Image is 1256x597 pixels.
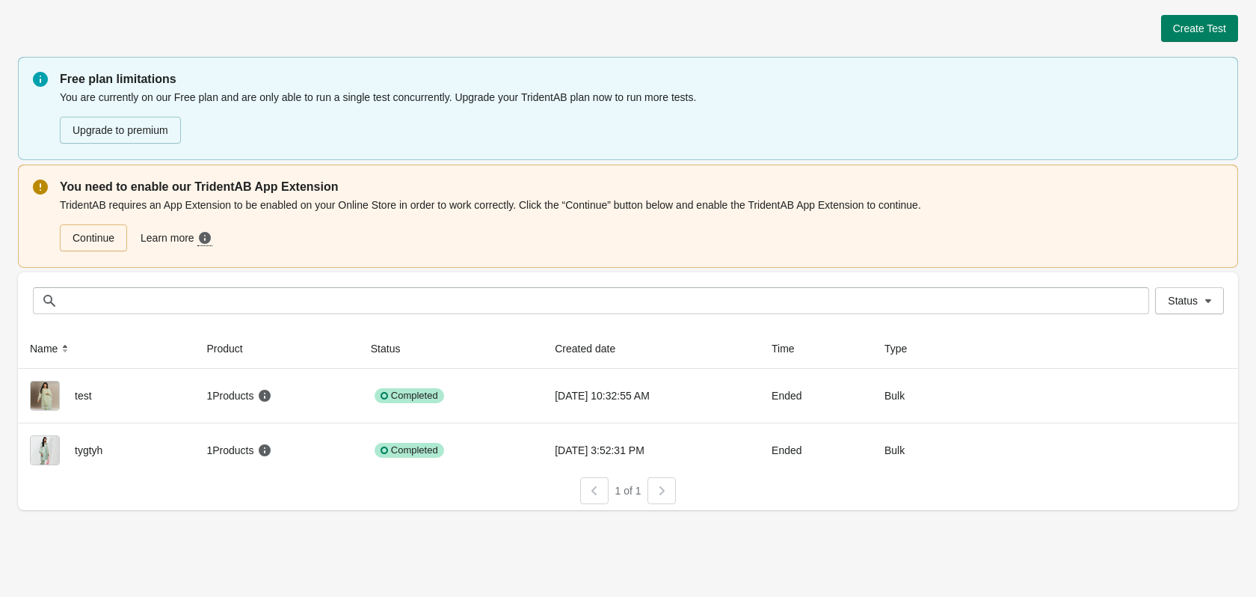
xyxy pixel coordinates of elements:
[375,443,444,458] div: Completed
[135,224,221,252] a: Learn more
[766,335,816,362] button: Time
[884,381,973,411] div: Bulk
[375,388,444,403] div: Completed
[878,335,928,362] button: Type
[141,230,197,246] span: Learn more
[772,435,861,465] div: Ended
[30,381,182,411] div: test
[30,435,182,465] div: tygtyh
[772,381,861,411] div: Ended
[884,435,973,465] div: Bulk
[1161,15,1238,42] button: Create Test
[60,117,181,144] button: Upgrade to premium
[60,88,1223,145] div: You are currently on our Free plan and are only able to run a single test concurrently. Upgrade y...
[24,335,78,362] button: Name
[206,443,272,458] div: 1 Products
[60,224,127,251] a: Continue
[365,335,422,362] button: Status
[1168,295,1198,307] span: Status
[555,435,748,465] div: [DATE] 3:52:31 PM
[555,381,748,411] div: [DATE] 10:32:55 AM
[206,388,272,403] div: 1 Products
[60,178,1223,196] p: You need to enable our TridentAB App Extension
[1173,22,1226,34] span: Create Test
[200,335,263,362] button: Product
[1155,287,1224,314] button: Status
[60,196,1223,253] div: TridentAB requires an App Extension to be enabled on your Online Store in order to work correctly...
[549,335,636,362] button: Created date
[615,485,641,497] span: 1 of 1
[60,70,1223,88] p: Free plan limitations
